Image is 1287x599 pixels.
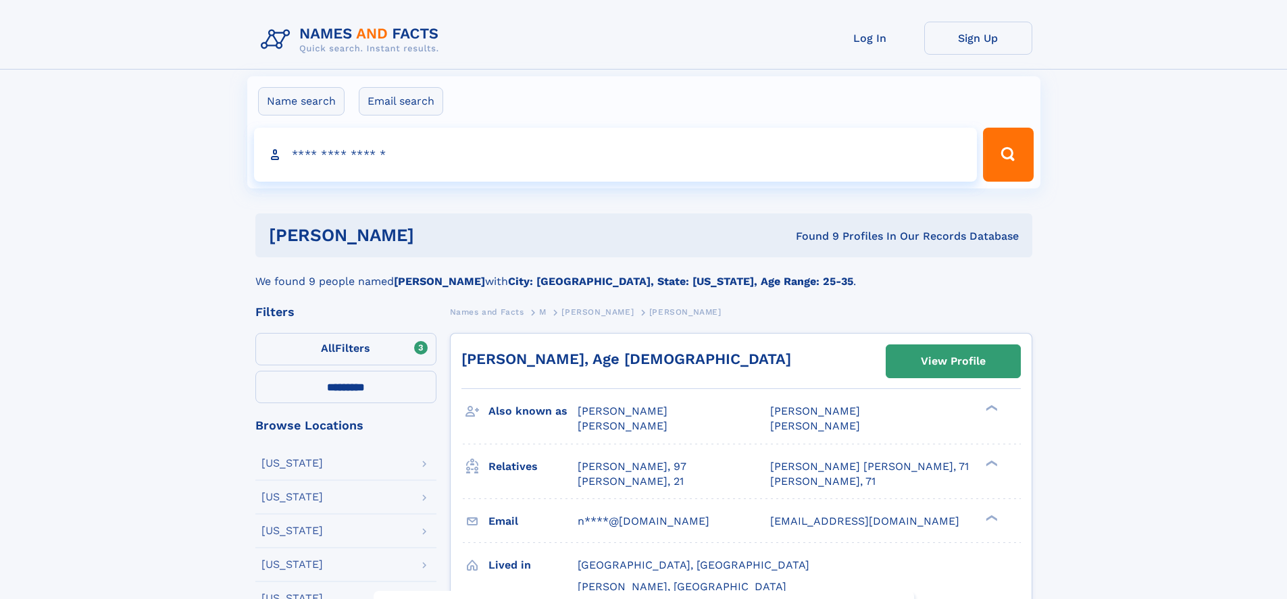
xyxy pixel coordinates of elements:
[321,342,335,355] span: All
[488,400,578,423] h3: Also known as
[649,307,722,317] span: [PERSON_NAME]
[261,492,323,502] div: [US_STATE]
[578,459,686,474] a: [PERSON_NAME], 97
[255,257,1032,290] div: We found 9 people named with .
[255,306,436,318] div: Filters
[258,87,345,115] label: Name search
[255,333,436,365] label: Filters
[770,419,860,432] span: [PERSON_NAME]
[578,419,667,432] span: [PERSON_NAME]
[359,87,443,115] label: Email search
[261,458,323,469] div: [US_STATE]
[578,558,809,571] span: [GEOGRAPHIC_DATA], [GEOGRAPHIC_DATA]
[578,474,684,489] a: [PERSON_NAME], 21
[770,405,860,417] span: [PERSON_NAME]
[261,525,323,536] div: [US_STATE]
[816,22,924,55] a: Log In
[254,128,978,182] input: search input
[770,515,959,527] span: [EMAIL_ADDRESS][DOMAIN_NAME]
[770,459,969,474] a: [PERSON_NAME] [PERSON_NAME], 71
[924,22,1032,55] a: Sign Up
[488,554,578,577] h3: Lived in
[561,303,634,320] a: [PERSON_NAME]
[394,275,485,288] b: [PERSON_NAME]
[605,229,1019,244] div: Found 9 Profiles In Our Records Database
[269,227,605,244] h1: [PERSON_NAME]
[255,419,436,432] div: Browse Locations
[578,580,786,593] span: [PERSON_NAME], [GEOGRAPHIC_DATA]
[561,307,634,317] span: [PERSON_NAME]
[770,474,876,489] a: [PERSON_NAME], 71
[508,275,853,288] b: City: [GEOGRAPHIC_DATA], State: [US_STATE], Age Range: 25-35
[578,405,667,417] span: [PERSON_NAME]
[982,459,999,467] div: ❯
[488,510,578,533] h3: Email
[539,307,547,317] span: M
[255,22,450,58] img: Logo Names and Facts
[886,345,1020,377] a: View Profile
[983,128,1033,182] button: Search Button
[539,303,547,320] a: M
[261,559,323,570] div: [US_STATE]
[982,404,999,413] div: ❯
[488,455,578,478] h3: Relatives
[921,346,986,377] div: View Profile
[450,303,524,320] a: Names and Facts
[461,350,791,367] a: [PERSON_NAME], Age [DEMOGRAPHIC_DATA]
[982,513,999,522] div: ❯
